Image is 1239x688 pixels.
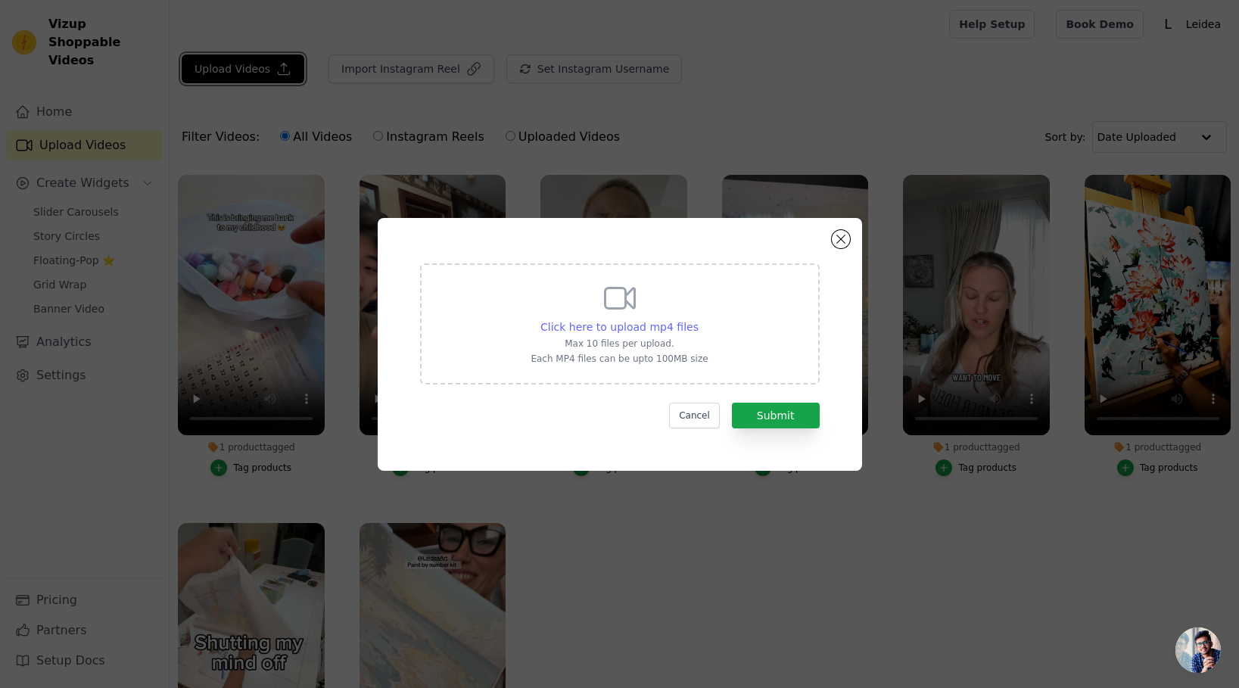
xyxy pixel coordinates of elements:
span: Click here to upload mp4 files [540,321,699,333]
button: Close modal [832,230,850,248]
button: Submit [732,403,820,428]
div: 开放式聊天 [1175,627,1221,673]
button: Cancel [669,403,720,428]
p: Max 10 files per upload. [531,338,708,350]
p: Each MP4 files can be upto 100MB size [531,353,708,365]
